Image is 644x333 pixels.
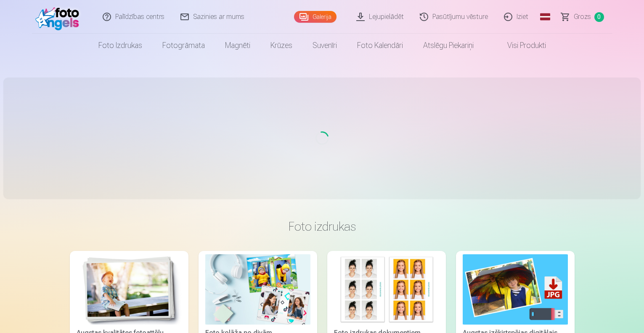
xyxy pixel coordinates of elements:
[294,11,337,23] a: Galerija
[77,219,568,234] h3: Foto izdrukas
[77,254,182,325] img: Augstas kvalitātes fotoattēlu izdrukas
[88,34,152,57] a: Foto izdrukas
[413,34,484,57] a: Atslēgu piekariņi
[215,34,260,57] a: Magnēti
[484,34,556,57] a: Visi produkti
[594,12,604,22] span: 0
[302,34,347,57] a: Suvenīri
[35,3,84,30] img: /fa1
[347,34,413,57] a: Foto kalendāri
[463,254,568,325] img: Augstas izšķirtspējas digitālais fotoattēls JPG formātā
[260,34,302,57] a: Krūzes
[205,254,310,325] img: Foto kolāža no divām fotogrāfijām
[152,34,215,57] a: Fotogrāmata
[574,12,591,22] span: Grozs
[334,254,439,325] img: Foto izdrukas dokumentiem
